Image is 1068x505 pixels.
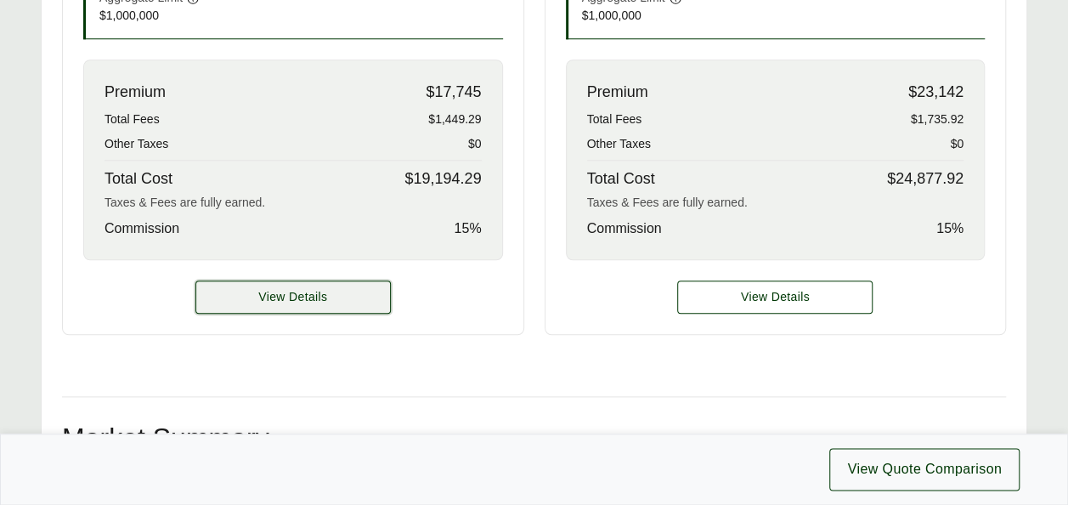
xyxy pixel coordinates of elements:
[105,194,482,212] div: Taxes & Fees are fully earned.
[587,194,964,212] div: Taxes & Fees are fully earned.
[105,167,172,190] span: Total Cost
[741,288,810,306] span: View Details
[911,111,963,128] span: $1,735.92
[428,111,481,128] span: $1,449.29
[105,111,160,128] span: Total Fees
[195,281,391,314] button: View Details
[99,7,229,25] span: $1,000,000
[105,135,168,153] span: Other Taxes
[887,167,963,190] span: $24,877.92
[468,135,482,153] span: $0
[258,288,327,306] span: View Details
[847,459,1002,479] span: View Quote Comparison
[62,424,1006,451] h2: Market Summary
[936,218,963,239] span: 15 %
[195,281,391,314] a: Falcon Risk details
[587,81,648,104] span: Premium
[105,218,179,239] span: Commission
[404,167,481,190] span: $19,194.29
[677,281,873,314] a: Counterpart details
[426,81,481,104] span: $17,745
[587,111,642,128] span: Total Fees
[587,135,651,153] span: Other Taxes
[582,7,712,25] span: $1,000,000
[105,81,166,104] span: Premium
[587,167,655,190] span: Total Cost
[587,218,662,239] span: Commission
[908,81,963,104] span: $23,142
[677,281,873,314] button: View Details
[950,135,963,153] span: $0
[829,448,1020,491] button: View Quote Comparison
[454,218,481,239] span: 15 %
